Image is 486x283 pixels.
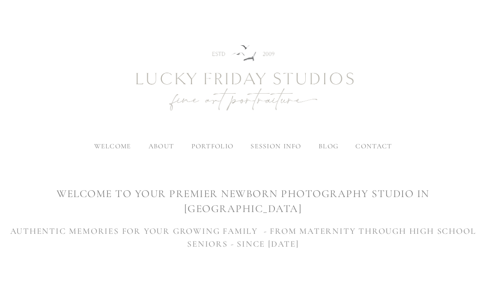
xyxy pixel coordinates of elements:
a: contact [355,142,392,150]
label: session info [250,142,301,150]
label: about [149,142,174,150]
a: welcome [94,142,131,150]
img: Newborn Photography Denver | Lucky Friday Studios [89,15,397,143]
label: portfolio [191,142,234,150]
a: blog [319,142,338,150]
h3: AUTHENTIC MEMORIES FOR YOUR GROWING FAMILY - FROM MATERNITY THROUGH HIGH SCHOOL SENIORS - SINCE [... [7,225,479,251]
h1: WELCOME TO YOUR premier newborn photography studio IN [GEOGRAPHIC_DATA] [7,186,479,216]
